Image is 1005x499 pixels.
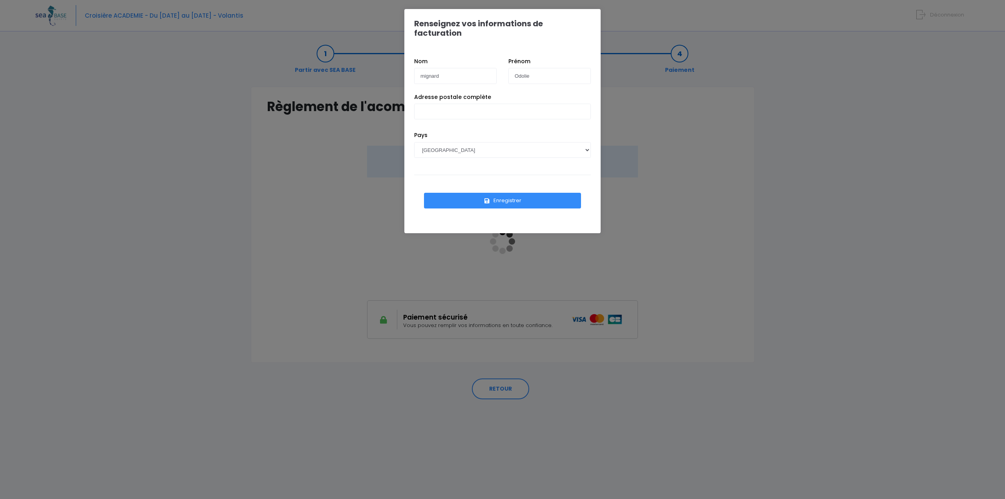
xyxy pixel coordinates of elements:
label: Prénom [508,57,530,66]
button: Enregistrer [424,193,581,208]
label: Pays [414,131,428,139]
h1: Renseignez vos informations de facturation [414,19,591,38]
label: Adresse postale complète [414,93,491,101]
label: Nom [414,57,428,66]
